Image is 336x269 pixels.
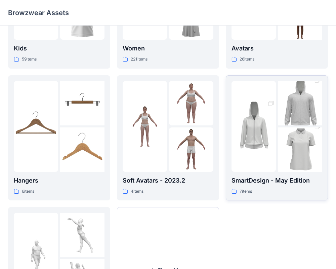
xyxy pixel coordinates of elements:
img: folder 2 [60,213,104,257]
p: Avatars [232,44,322,53]
img: folder 2 [278,70,322,137]
img: folder 2 [60,81,104,125]
img: folder 1 [123,104,167,149]
p: 7 items [240,188,252,195]
a: folder 1folder 2folder 3SmartDesign - May Edition7items [226,75,328,201]
p: SmartDesign - May Edition [232,176,322,185]
img: folder 1 [232,93,276,160]
p: 6 items [22,188,34,195]
img: folder 3 [60,127,104,172]
p: Women [123,44,213,53]
p: 221 items [131,56,148,63]
p: Hangers [14,176,104,185]
img: folder 1 [14,104,58,149]
img: folder 2 [169,81,213,125]
p: 59 items [22,56,37,63]
a: folder 1folder 2folder 3Hangers6items [8,75,110,201]
img: folder 3 [278,116,322,183]
p: Browzwear Assets [8,8,69,17]
p: 4 items [131,188,143,195]
a: folder 1folder 2folder 3Soft Avatars - 2023.24items [117,75,219,201]
p: 26 items [240,56,254,63]
img: folder 3 [169,127,213,172]
p: Soft Avatars - 2023.2 [123,176,213,185]
p: Kids [14,44,104,53]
